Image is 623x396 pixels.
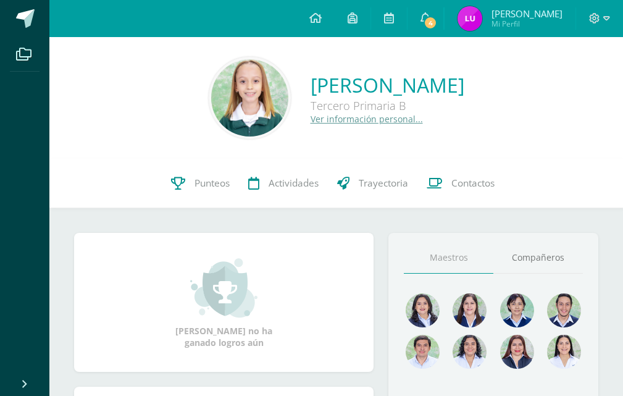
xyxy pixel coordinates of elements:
[491,19,562,29] span: Mi Perfil
[491,7,562,20] span: [PERSON_NAME]
[417,159,504,208] a: Contactos
[493,242,583,274] a: Compañeros
[311,72,464,98] a: [PERSON_NAME]
[311,113,423,125] a: Ver información personal...
[406,293,440,327] img: 45e5189d4be9c73150df86acb3c68ab9.png
[162,257,286,348] div: [PERSON_NAME] no ha ganado logros aún
[328,159,417,208] a: Trayectoria
[453,293,487,327] img: 622beff7da537a3f0b3c15e5b2b9eed9.png
[194,177,230,190] span: Punteos
[500,335,534,369] img: 59227928e3dac575fdf63e669d788b56.png
[547,293,581,327] img: e3394e7adb7c8ac64a4cac27f35e8a2d.png
[211,59,288,137] img: 426a34c70252061d61a8c6a11abb680a.png
[359,177,408,190] span: Trayectoria
[269,177,319,190] span: Actividades
[404,242,493,274] a: Maestros
[547,335,581,369] img: e88866c1a8bf4b3153ff9c6787b2a6b2.png
[311,98,464,113] div: Tercero Primaria B
[406,335,440,369] img: f0af4734c025b990c12c69d07632b04a.png
[451,177,495,190] span: Contactos
[239,159,328,208] a: Actividades
[190,257,257,319] img: achievement_small.png
[458,6,482,31] img: 246892990d745adbd8ac90bb04b31a5a.png
[424,16,437,30] span: 4
[162,159,239,208] a: Punteos
[500,293,534,327] img: d3199913b2ba78bdc4d77a65fe615627.png
[453,335,487,369] img: 74e021dbc1333a55a6a6352084f0f183.png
